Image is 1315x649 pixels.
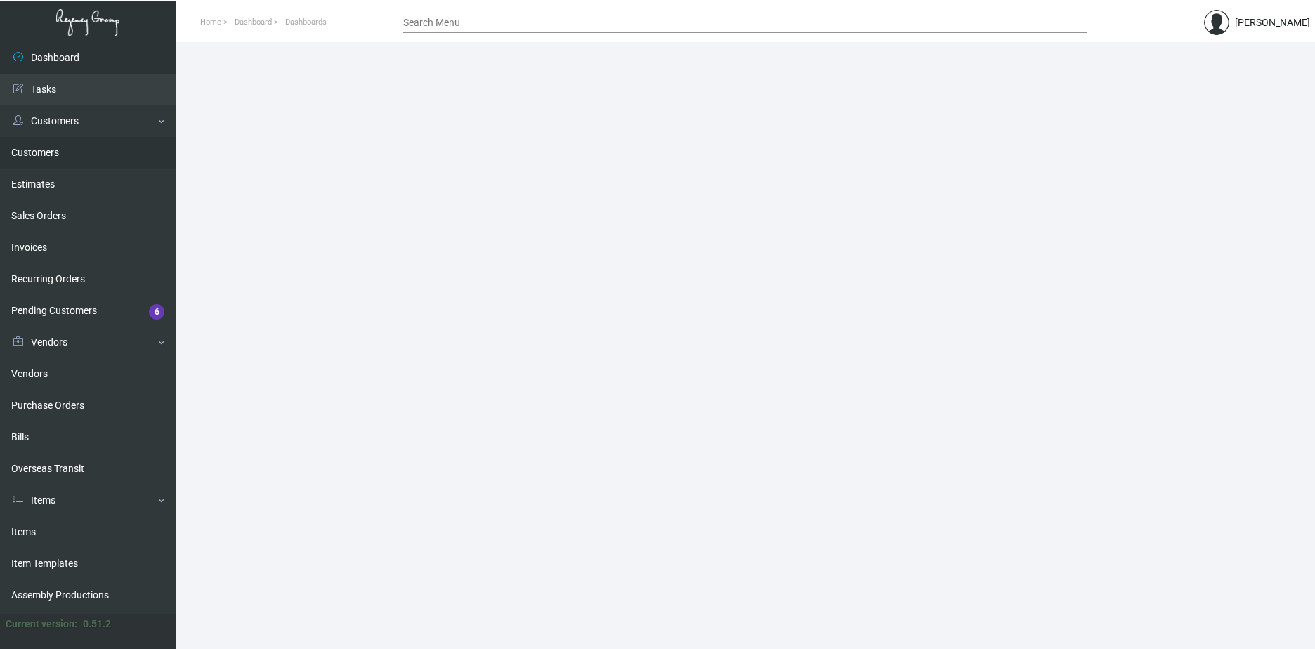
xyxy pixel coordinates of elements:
[235,18,272,27] span: Dashboard
[285,18,327,27] span: Dashboards
[1204,10,1229,35] img: admin@bootstrapmaster.com
[83,617,111,631] div: 0.51.2
[200,18,221,27] span: Home
[1235,15,1310,30] div: [PERSON_NAME]
[6,617,77,631] div: Current version:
